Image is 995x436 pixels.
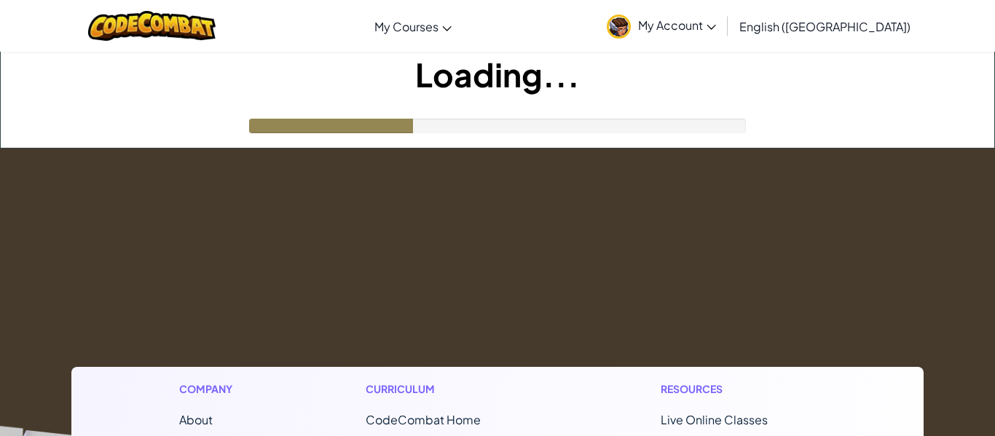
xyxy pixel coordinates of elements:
[374,19,438,34] span: My Courses
[179,381,247,397] h1: Company
[179,412,213,427] a: About
[366,381,542,397] h1: Curriculum
[1,52,994,97] h1: Loading...
[366,412,481,427] span: CodeCombat Home
[732,7,918,46] a: English ([GEOGRAPHIC_DATA])
[88,11,216,41] img: CodeCombat logo
[607,15,631,39] img: avatar
[739,19,911,34] span: English ([GEOGRAPHIC_DATA])
[661,412,768,427] a: Live Online Classes
[367,7,459,46] a: My Courses
[661,381,816,397] h1: Resources
[638,17,716,33] span: My Account
[599,3,723,49] a: My Account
